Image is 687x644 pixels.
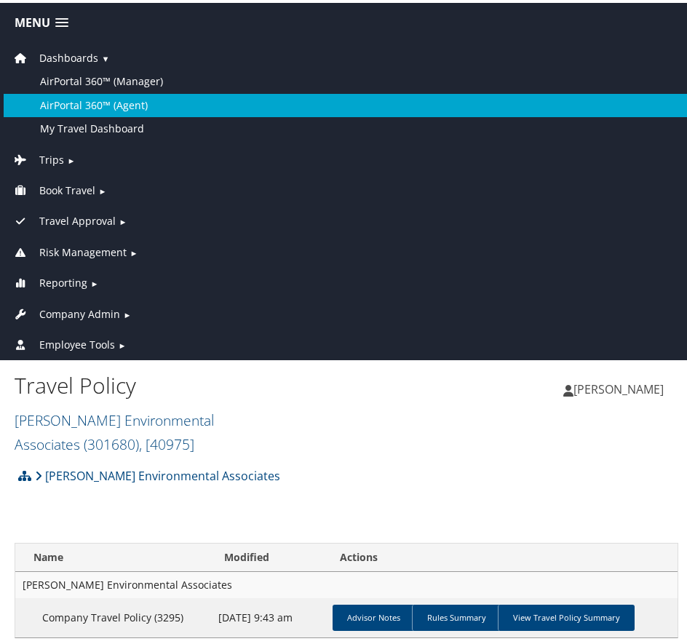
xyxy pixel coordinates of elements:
a: [PERSON_NAME] Environmental Associates [35,458,280,488]
span: [PERSON_NAME] [573,378,664,394]
a: Employee Tools [11,335,115,349]
span: ▼ [101,50,109,61]
span: ► [119,213,127,224]
span: ( 301680 ) [84,432,139,451]
span: ► [118,337,126,348]
a: Dashboards [11,48,98,62]
span: Menu [15,13,50,27]
a: Travel Approval [11,211,116,225]
a: Menu [7,8,76,32]
span: , [ 40975 ] [139,432,194,451]
span: Risk Management [39,242,127,258]
a: Book Travel [11,180,95,194]
span: ► [123,306,131,317]
span: Trips [39,149,64,165]
span: Book Travel [39,180,95,196]
span: Employee Tools [39,334,115,350]
a: Reporting [11,273,87,287]
a: Company Admin [11,304,120,318]
a: Risk Management [11,242,127,256]
a: Advisor Notes [333,602,415,628]
a: [PERSON_NAME] Environmental Associates [15,408,214,452]
span: Travel Approval [39,210,116,226]
th: Actions [327,541,678,569]
h1: Travel Policy [15,367,346,398]
th: Name: activate to sort column ascending [15,541,211,569]
a: Trips [11,150,64,164]
a: [PERSON_NAME] [563,365,678,408]
span: ► [67,152,75,163]
td: [DATE] 9:43 am [211,595,327,635]
a: View Travel Policy Summary [498,602,635,628]
span: ► [130,245,138,255]
td: [PERSON_NAME] Environmental Associates [15,569,678,595]
span: Dashboards [39,47,98,63]
span: ► [98,183,106,194]
th: Modified: activate to sort column ascending [211,541,327,569]
span: Company Admin [39,303,120,319]
td: Company Travel Policy (3295) [15,595,211,635]
span: Reporting [39,272,87,288]
span: ► [90,275,98,286]
a: Rules Summary [412,602,501,628]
